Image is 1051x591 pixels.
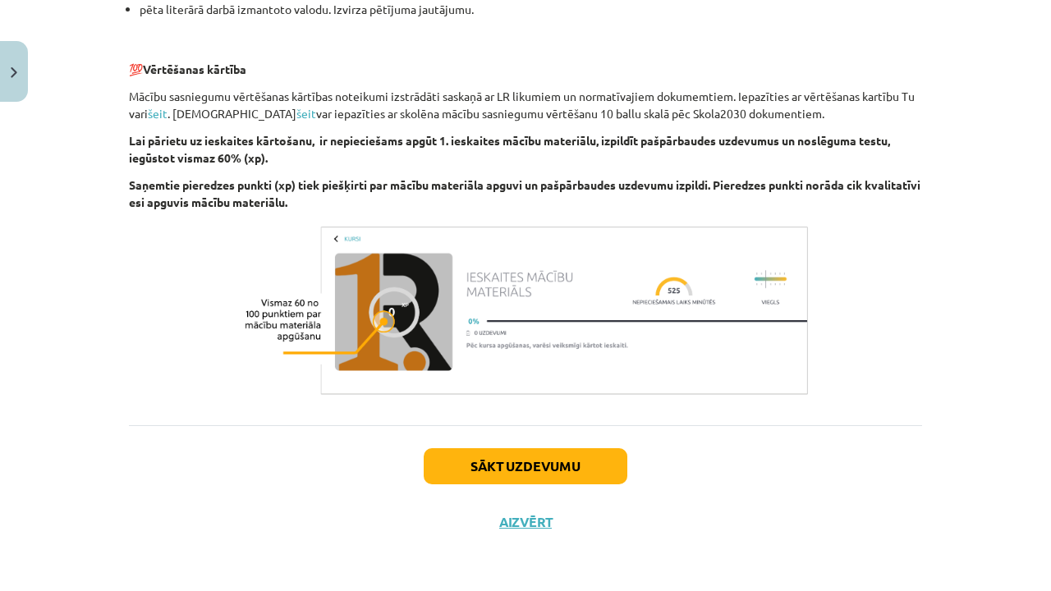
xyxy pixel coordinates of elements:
[296,106,316,121] a: šeit
[424,448,627,484] button: Sākt uzdevumu
[129,44,922,78] p: 💯
[129,177,920,209] b: Saņemtie pieredzes punkti (xp) tiek piešķirti par mācību materiāla apguvi un pašpārbaudes uzdevum...
[148,106,168,121] a: šeit
[11,67,17,78] img: icon-close-lesson-0947bae3869378f0d4975bcd49f059093ad1ed9edebbc8119c70593378902aed.svg
[140,1,922,35] li: pēta literārā darbā izmantoto valodu. Izvirza pētījuma jautājumu.
[129,133,890,165] b: Lai pārietu uz ieskaites kārtošanu, ir nepieciešams apgūt 1. ieskaites mācību materiālu, izpildīt...
[494,514,557,530] button: Aizvērt
[143,62,246,76] b: Vērtēšanas kārtība
[129,88,922,122] p: Mācību sasniegumu vērtēšanas kārtības noteikumi izstrādāti saskaņā ar LR likumiem un normatīvajie...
